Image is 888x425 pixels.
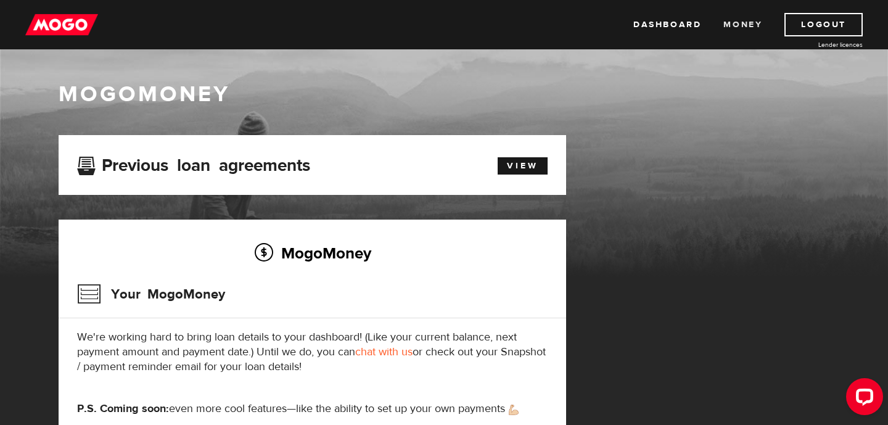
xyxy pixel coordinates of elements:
p: even more cool features—like the ability to set up your own payments [77,402,548,416]
h1: MogoMoney [59,81,829,107]
strong: P.S. Coming soon: [77,402,169,416]
a: Lender licences [770,40,863,49]
a: View [498,157,548,175]
h2: MogoMoney [77,240,548,266]
a: chat with us [355,345,413,359]
img: mogo_logo-11ee424be714fa7cbb0f0f49df9e16ec.png [25,13,98,36]
a: Dashboard [633,13,701,36]
a: Logout [784,13,863,36]
p: We're working hard to bring loan details to your dashboard! (Like your current balance, next paym... [77,330,548,374]
a: Money [723,13,762,36]
img: strong arm emoji [509,405,519,415]
h3: Your MogoMoney [77,278,225,310]
iframe: LiveChat chat widget [836,373,888,425]
h3: Previous loan agreements [77,155,310,171]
